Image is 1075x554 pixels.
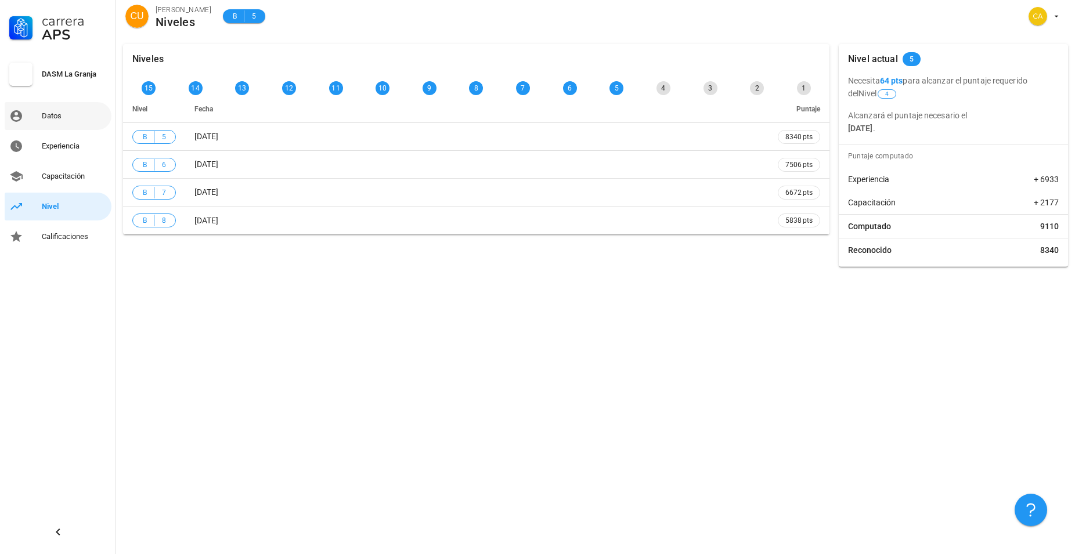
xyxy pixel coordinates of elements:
div: 15 [142,81,156,95]
div: Puntaje computado [843,144,1068,168]
div: Nivel [42,202,107,211]
div: 7 [516,81,530,95]
span: Experiencia [848,173,889,185]
div: 1 [797,81,811,95]
span: [DATE] [194,132,218,141]
span: + 2177 [1034,197,1059,208]
span: B [140,187,149,198]
span: 8 [159,215,168,226]
a: Datos [5,102,111,130]
div: avatar [125,5,149,28]
span: [DATE] [194,216,218,225]
span: 8340 pts [785,131,813,143]
span: 5 [249,10,258,22]
span: 8340 [1040,244,1059,256]
div: APS [42,28,107,42]
a: Calificaciones [5,223,111,251]
span: B [140,131,149,143]
div: 3 [704,81,717,95]
div: 13 [235,81,249,95]
span: 7 [159,187,168,198]
th: Puntaje [769,95,829,123]
div: 14 [189,81,203,95]
a: Capacitación [5,162,111,190]
div: Datos [42,111,107,121]
th: Nivel [123,95,185,123]
th: Fecha [185,95,769,123]
span: Capacitación [848,197,896,208]
span: [DATE] [194,160,218,169]
span: Puntaje [796,105,820,113]
span: 6 [159,159,168,171]
div: Niveles [156,16,211,28]
div: DASM La Granja [42,70,107,79]
div: 9 [423,81,437,95]
span: Reconocido [848,244,892,256]
span: [DATE] [194,187,218,197]
div: 6 [563,81,577,95]
div: 11 [329,81,343,95]
span: B [140,215,149,226]
span: Fecha [194,105,213,113]
div: avatar [1029,7,1047,26]
span: 5838 pts [785,215,813,226]
span: B [140,159,149,171]
span: B [230,10,239,22]
span: 6672 pts [785,187,813,198]
div: 8 [469,81,483,95]
span: 5 [159,131,168,143]
div: Calificaciones [42,232,107,241]
span: 9110 [1040,220,1059,232]
a: Nivel [5,193,111,220]
div: 2 [750,81,764,95]
div: Carrera [42,14,107,28]
span: 7506 pts [785,159,813,171]
span: Nivel [132,105,147,113]
div: 5 [609,81,623,95]
b: 64 pts [880,76,903,85]
span: Computado [848,220,891,232]
span: 4 [885,90,889,98]
span: Nivel [858,89,897,98]
div: Experiencia [42,142,107,151]
span: 5 [910,52,914,66]
p: Alcanzará el puntaje necesario el . [848,109,1059,135]
div: Capacitación [42,172,107,181]
p: Necesita para alcanzar el puntaje requerido del [848,74,1059,100]
span: CU [130,5,143,28]
div: Niveles [132,44,164,74]
div: [PERSON_NAME] [156,4,211,16]
span: + 6933 [1034,173,1059,185]
div: 4 [656,81,670,95]
b: [DATE] [848,124,873,133]
div: 12 [282,81,296,95]
a: Experiencia [5,132,111,160]
div: Nivel actual [848,44,898,74]
div: 10 [376,81,389,95]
